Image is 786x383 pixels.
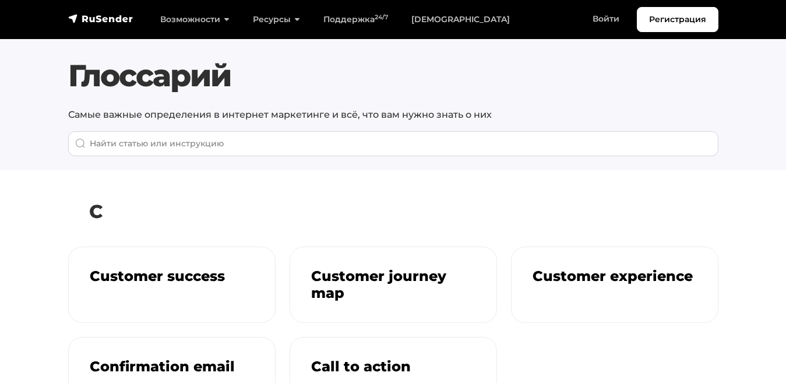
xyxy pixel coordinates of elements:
input: When autocomplete results are available use up and down arrows to review and enter to go to the d... [68,131,718,156]
a: Возможности [149,8,241,31]
h3: Confirmation email [90,359,254,375]
h1: Глоссарий [68,58,718,94]
h3: Customer success [90,268,254,285]
img: RuSender [68,13,133,24]
h3: Customer experience [533,268,697,285]
a: Ресурсы [241,8,312,31]
a: Customer experience [511,247,718,324]
h2: C [68,191,718,232]
a: Регистрация [637,7,718,32]
a: Войти [581,7,631,31]
a: Customer success [68,247,276,324]
h3: Call to action [311,359,475,375]
a: Поддержка24/7 [312,8,400,31]
sup: 24/7 [375,13,388,21]
img: Поиск [75,138,86,149]
a: [DEMOGRAPHIC_DATA] [400,8,521,31]
h3: Customer journey map [311,268,475,302]
p: Самые важные определения в интернет маркетинге и всё, что вам нужно знать о них [68,108,718,122]
a: Customer journey map [290,247,497,324]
